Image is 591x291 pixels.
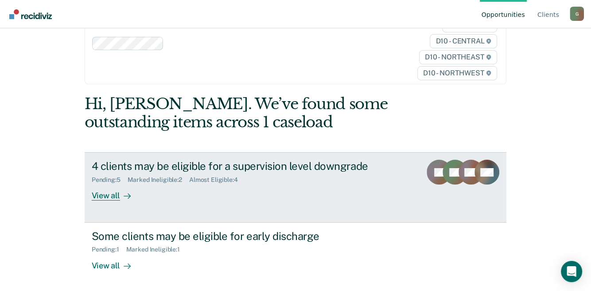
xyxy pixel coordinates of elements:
a: 4 clients may be eligible for a supervision level downgradePending:5Marked Ineligible:2Almost Eli... [85,152,507,222]
span: D10 - NORTHEAST [419,50,497,64]
div: Pending : 1 [92,246,126,253]
div: View all [92,184,141,201]
div: Marked Ineligible : 2 [128,176,189,184]
div: 4 clients may be eligible for a supervision level downgrade [92,160,403,173]
div: G [570,7,584,21]
button: Profile dropdown button [570,7,584,21]
div: Pending : 5 [92,176,128,184]
span: D10 - CENTRAL [430,34,497,48]
div: View all [92,253,141,271]
span: D10 - NORTHWEST [417,66,497,80]
div: Marked Ineligible : 1 [126,246,187,253]
img: Recidiviz [9,9,52,19]
div: Open Intercom Messenger [561,261,582,282]
div: Almost Eligible : 4 [189,176,245,184]
div: Hi, [PERSON_NAME]. We’ve found some outstanding items across 1 caseload [85,95,422,131]
div: Some clients may be eligible for early discharge [92,230,403,243]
